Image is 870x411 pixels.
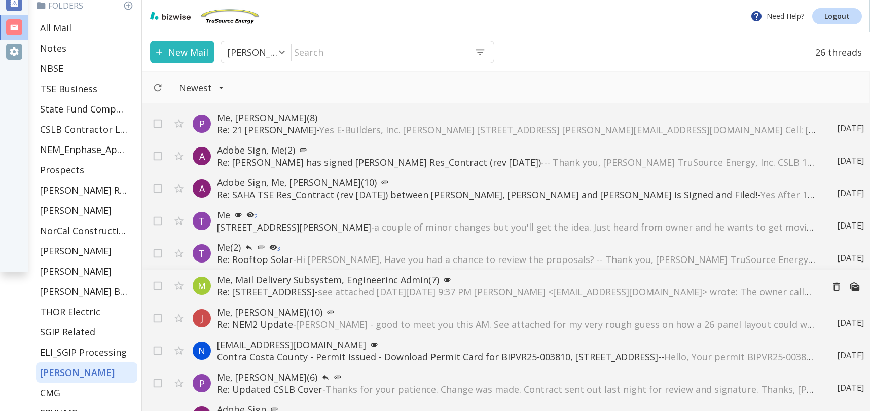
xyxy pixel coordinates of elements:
button: New Mail [150,41,214,63]
a: Logout [812,8,862,24]
p: 2 [255,214,258,219]
p: T [199,247,205,259]
p: [DATE] [837,123,864,134]
div: All Mail [36,18,137,38]
p: Need Help? [750,10,804,22]
button: 2 [242,209,262,221]
div: Notes [36,38,137,58]
p: Contra Costa County - Permit Issued - Download Permit Card for BIPVR25-003810, [STREET_ADDRESS]- - [217,351,817,363]
p: [DATE] [837,188,864,199]
p: All Mail [40,22,71,34]
p: Me [217,209,817,221]
p: Re: 21 [PERSON_NAME] - [217,124,817,136]
p: [STREET_ADDRESS][PERSON_NAME] - [217,221,817,233]
p: Me, [PERSON_NAME] (10) [217,306,817,318]
p: NEM_Enphase_Applications [40,143,127,156]
p: Adobe Sign, Me, [PERSON_NAME] (10) [217,176,817,189]
p: [DATE] [837,317,864,328]
div: [PERSON_NAME] Residence [36,180,137,200]
div: [PERSON_NAME] [36,200,137,220]
p: Re: Updated CSLB Cover - [217,383,817,395]
button: Mark as Unread [846,278,864,296]
div: [PERSON_NAME] [36,261,137,281]
div: NBSE [36,58,137,79]
p: A [199,182,205,195]
p: [PERSON_NAME] [40,366,115,379]
p: Logout [824,13,850,20]
p: Me, [PERSON_NAME] (6) [217,371,817,383]
div: ELI_SGIP Processing [36,342,137,362]
p: [PERSON_NAME] Residence [40,184,127,196]
p: NBSE [40,62,63,74]
button: Refresh [149,79,167,97]
p: A [199,150,205,162]
input: Search [292,42,466,62]
p: Me, [PERSON_NAME] (8) [217,111,817,124]
p: T [199,215,205,227]
div: Prospects [36,160,137,180]
p: Me, Mail Delivery Subsystem, Engineerinc Admin (7) [217,274,815,286]
button: Filter [169,77,234,99]
p: [PERSON_NAME] [40,204,112,216]
p: 3 [277,246,280,251]
div: NorCal Construction [36,220,137,241]
div: CMG [36,383,137,403]
p: State Fund Compensation [40,103,127,115]
img: bizwise [150,12,191,20]
p: Notes [40,42,66,54]
p: ELI_SGIP Processing [40,346,127,358]
button: Move to Trash [827,278,846,296]
p: [PERSON_NAME] Batteries [40,285,127,297]
div: TSE Business [36,79,137,99]
p: [PERSON_NAME] [40,245,112,257]
p: SGIP Related [40,326,95,338]
div: NEM_Enphase_Applications [36,139,137,160]
div: [PERSON_NAME] [36,362,137,383]
div: [PERSON_NAME] [36,241,137,261]
p: Adobe Sign, Me (2) [217,144,817,156]
p: M [198,280,206,292]
p: [PERSON_NAME] [40,265,112,277]
p: [DATE] [837,155,864,166]
div: SGIP Related [36,322,137,342]
p: Prospects [40,164,84,176]
p: Re: SAHA TSE Res_Contract (rev [DATE]) between [PERSON_NAME], [PERSON_NAME] and [PERSON_NAME] is ... [217,189,817,201]
p: Re: [PERSON_NAME] has signed [PERSON_NAME] Res_Contract (rev [DATE]) - [217,156,817,168]
p: Re: NEM2 Update - [217,318,817,330]
p: Re: [STREET_ADDRESS] - [217,286,815,298]
p: [PERSON_NAME] [228,46,280,58]
p: Re: Rooftop Solar - [217,253,817,266]
img: TruSource Energy, Inc. [199,8,260,24]
div: [PERSON_NAME] Batteries [36,281,137,302]
p: THOR Electric [40,306,100,318]
p: N [198,345,205,357]
p: CSLB Contractor License [40,123,127,135]
p: P [199,118,205,130]
button: 3 [265,241,284,253]
p: [DATE] [837,350,864,361]
p: [EMAIL_ADDRESS][DOMAIN_NAME] [217,339,817,351]
p: [DATE] [837,382,864,393]
p: CMG [40,387,60,399]
div: THOR Electric [36,302,137,322]
div: State Fund Compensation [36,99,137,119]
p: NorCal Construction [40,225,127,237]
div: CSLB Contractor License [36,119,137,139]
p: J [201,312,203,324]
p: [DATE] [837,220,864,231]
p: 26 threads [809,41,862,63]
p: Me (2) [217,241,817,253]
p: P [199,377,205,389]
p: [DATE] [837,252,864,264]
p: TSE Business [40,83,97,95]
